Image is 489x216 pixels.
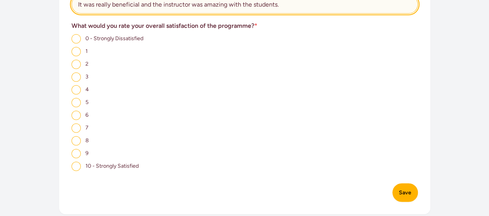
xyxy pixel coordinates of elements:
[85,150,89,156] span: 9
[85,86,89,93] span: 4
[72,47,81,56] input: 1
[85,163,139,169] span: 10 - Strongly Satisfied
[72,85,81,94] input: 4
[72,123,81,133] input: 7
[72,60,81,69] input: 2
[85,73,89,80] span: 3
[72,72,81,82] input: 3
[85,61,89,67] span: 2
[85,48,88,54] span: 1
[72,162,81,171] input: 10 - Strongly Satisfied
[85,124,89,131] span: 7
[85,112,89,118] span: 6
[72,136,81,145] input: 8
[392,183,418,202] button: Save
[72,21,418,31] h3: What would you rate your overall satisfaction of the programme?
[85,99,89,105] span: 5
[72,34,81,43] input: 0 - Strongly Dissatisfied
[72,98,81,107] input: 5
[72,111,81,120] input: 6
[85,137,89,144] span: 8
[72,149,81,158] input: 9
[85,35,143,42] span: 0 - Strongly Dissatisfied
